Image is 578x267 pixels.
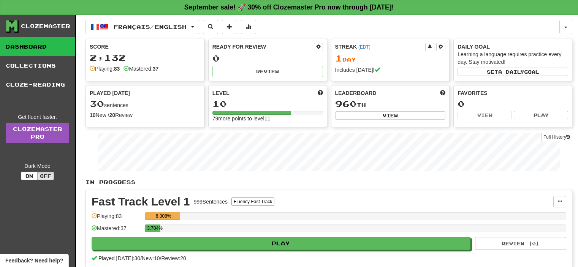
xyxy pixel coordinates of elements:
span: Level [212,89,230,97]
div: 0 [458,99,568,109]
div: 8.308% [147,212,180,220]
div: Ready for Review [212,43,314,51]
span: Played [DATE] [90,89,130,97]
span: Open feedback widget [5,257,63,264]
button: Play [514,111,568,119]
button: View [458,111,512,119]
button: Search sentences [203,20,218,34]
button: Play [92,237,470,250]
button: Français/English [86,20,199,34]
strong: 10 [90,112,96,118]
button: View [335,111,446,120]
span: This week in points, UTC [440,89,445,97]
div: Playing: 83 [92,212,141,225]
button: Add sentence to collection [222,20,237,34]
button: Full History [541,133,572,141]
div: sentences [90,99,200,109]
div: Playing: [90,65,120,73]
div: Mastered: [124,65,158,73]
strong: 37 [153,66,159,72]
a: (EDT) [358,44,371,50]
span: Played [DATE]: 30 [98,255,140,261]
div: 2,132 [90,53,200,62]
span: New: 10 [142,255,160,261]
span: / [140,255,142,261]
button: Review [212,66,323,77]
p: In Progress [86,179,572,186]
a: ClozemasterPro [6,123,69,143]
div: New / Review [90,111,200,119]
span: 1 [335,53,342,63]
button: On [21,172,38,180]
div: Favorites [458,89,568,97]
div: Score [90,43,200,51]
div: Clozemaster [21,22,70,30]
div: Day [335,54,446,63]
div: Learning a language requires practice every day. Stay motivated! [458,51,568,66]
div: 10 [212,99,323,109]
button: More stats [241,20,256,34]
div: Mastered: 37 [92,224,141,237]
span: Français / English [114,24,187,30]
span: a daily [498,69,524,74]
div: Streak [335,43,426,51]
div: 3.704% [147,224,160,232]
div: Get fluent faster. [6,113,69,121]
div: Includes [DATE]! [335,66,446,74]
div: 79 more points to level 11 [212,115,323,122]
button: Seta dailygoal [458,68,568,76]
strong: 20 [109,112,115,118]
div: Fast Track Level 1 [92,196,190,207]
span: 30 [90,98,104,109]
span: 960 [335,98,357,109]
span: Review: 20 [161,255,186,261]
strong: 83 [114,66,120,72]
div: 0 [212,54,323,63]
span: / [160,255,162,261]
button: Off [37,172,54,180]
div: Dark Mode [6,162,69,170]
span: Leaderboard [335,89,377,97]
button: Review (0) [475,237,566,250]
div: 999 Sentences [194,198,228,205]
strong: September sale! 🚀 30% off Clozemaster Pro now through [DATE]! [184,3,394,11]
span: Score more points to level up [318,89,323,97]
div: th [335,99,446,109]
button: Fluency Fast Track [231,197,274,206]
div: Daily Goal [458,43,568,51]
